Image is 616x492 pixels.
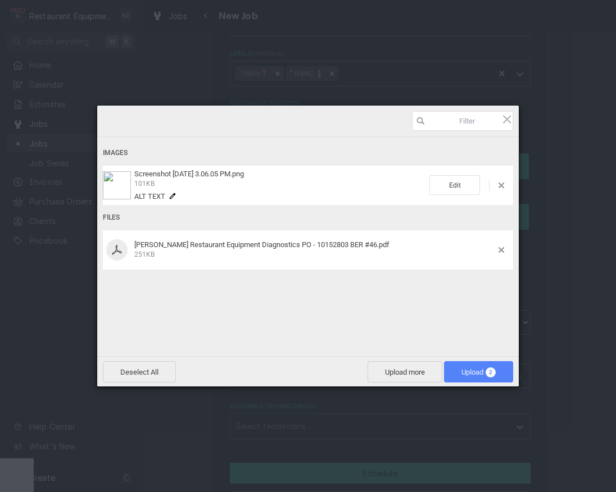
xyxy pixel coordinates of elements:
span: Alt text [134,192,165,201]
span: Upload more [368,361,442,382]
img: 15d1db96-1650-4025-9426-673134972379 [103,171,131,199]
span: 101KB [134,180,155,188]
div: Hunt Bob Restaurant Equipment Diagnostics PO - 10152803 BER #46.pdf [131,240,499,259]
span: Upload2 [444,361,513,382]
span: 2 [486,367,496,377]
div: Screenshot 2025-10-02 at 3.06.05 PM.png [131,170,429,201]
span: Click here or hit ESC to close picker [501,113,513,125]
input: Filter [412,111,513,131]
span: [PERSON_NAME] Restaurant Equipment Diagnostics PO - 10152803 BER #46.pdf [134,240,389,249]
span: Screenshot [DATE] 3.06.05 PM.png [134,170,244,178]
span: Upload [461,368,496,376]
span: 251KB [134,250,155,258]
span: Edit [429,175,480,195]
div: Images [103,143,513,163]
div: Files [103,207,513,228]
span: Deselect All [103,361,176,382]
